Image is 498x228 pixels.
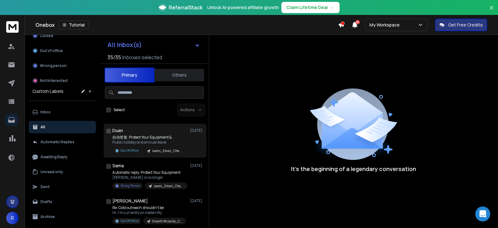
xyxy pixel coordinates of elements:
h1: [PERSON_NAME] [112,198,148,204]
p: Hi, I'm currently on maternity [112,210,186,215]
button: Unread only [29,166,96,178]
h1: All Inbox(s) [107,42,142,48]
p: Get Free Credits [448,22,483,28]
button: Closed [29,30,96,42]
p: 自动答复: Protect Your Equipment & [112,135,186,140]
button: Primary [105,68,154,83]
button: All Inbox(s) [102,39,205,51]
p: Unread only [40,169,63,174]
p: My Workspace [369,22,402,28]
p: Growth Wizards_Cold Email_UK [152,219,182,224]
p: [DATE] [190,163,204,168]
label: Select [114,107,125,112]
button: Get Free Credits [435,19,487,31]
button: All [29,121,96,133]
button: Awaiting Reply [29,151,96,163]
p: Out Of Office [120,219,139,223]
button: Drafts [29,196,96,208]
p: All [40,125,45,130]
h3: Custom Labels [32,88,63,94]
button: Not Interested [29,74,96,87]
button: Wrong person [29,59,96,72]
button: Automatic Replies [29,136,96,148]
span: 35 / 35 [107,54,121,61]
h1: Sama [112,163,124,169]
button: Claim Lifetime Deal→ [281,2,340,13]
div: Onebox [35,21,338,29]
button: Archive [29,211,96,223]
h3: Inboxes selected [122,54,162,61]
button: Close banner [487,4,496,19]
p: Inbox [40,110,51,115]
div: Open Intercom Messenger [475,207,490,221]
button: R [6,212,19,224]
p: Not Interested [40,78,68,83]
p: Public holiday and annual leave [112,140,186,145]
span: ReferralStack [169,4,202,11]
p: Automatic Replies [40,140,74,145]
button: Inbox [29,106,96,118]
p: Wrong Person [120,183,140,188]
span: 50 [355,20,360,24]
p: Leomi_Email_Chemical [152,149,182,153]
button: Sent [29,181,96,193]
p: [DATE] [190,128,204,133]
p: Wrong person [40,63,67,68]
p: Drafts [40,199,52,204]
p: It’s the beginning of a legendary conversation [291,164,416,173]
button: Out of office [29,45,96,57]
p: Awaiting Reply [40,154,68,159]
button: Others [154,68,204,82]
p: Sent [40,184,49,189]
p: [PERSON_NAME] is no longer [112,175,187,180]
p: Archive [40,214,55,219]
p: Automatic reply: Protect Your Equipment [112,170,187,175]
span: → [330,4,335,11]
button: Tutorial [59,21,89,29]
p: Out of office [40,48,63,53]
h1: Duan [112,127,123,134]
p: Out Of Office [120,148,139,153]
p: [DATE] [190,198,204,203]
p: Closed [40,33,53,38]
p: Re: Cold outreach shouldn’t be [112,205,186,210]
p: Unlock AI-powered affiliate growth [207,4,279,11]
p: Leomi_Email_Chemical [154,184,184,188]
